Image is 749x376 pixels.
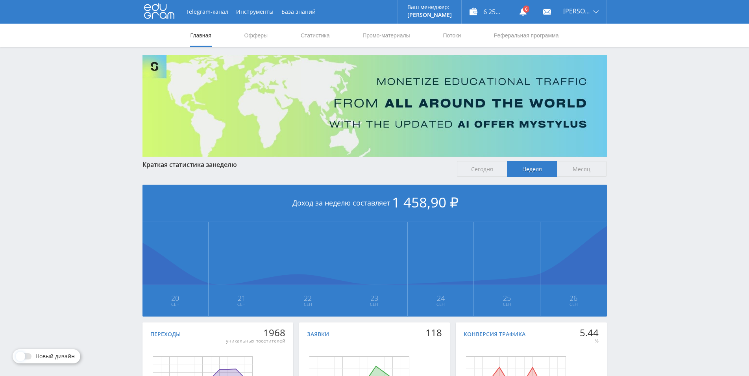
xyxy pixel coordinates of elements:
span: Сегодня [457,161,507,177]
div: Заявки [307,331,329,337]
p: Ваш менеджер: [407,4,452,10]
span: Сен [342,301,407,307]
div: Доход за неделю составляет [142,185,607,222]
a: Статистика [300,24,331,47]
span: [PERSON_NAME] [563,8,591,14]
p: [PERSON_NAME] [407,12,452,18]
div: Переходы [150,331,181,337]
a: Реферальная программа [493,24,560,47]
div: 118 [425,327,442,338]
span: 26 [541,295,607,301]
span: Месяц [557,161,607,177]
img: Banner [142,55,607,157]
span: Сен [474,301,540,307]
span: Сен [541,301,607,307]
span: 20 [143,295,208,301]
span: 21 [209,295,274,301]
span: Сен [408,301,473,307]
span: Новый дизайн [35,353,75,359]
span: 24 [408,295,473,301]
a: Офферы [244,24,269,47]
div: 5.44 [580,327,599,338]
div: Конверсия трафика [464,331,525,337]
span: 23 [342,295,407,301]
a: Промо-материалы [362,24,411,47]
span: 1 458,90 ₽ [392,193,459,211]
span: 25 [474,295,540,301]
span: Неделя [507,161,557,177]
span: Сен [209,301,274,307]
div: уникальных посетителей [226,338,285,344]
span: 22 [276,295,341,301]
div: Краткая статистика за [142,161,449,168]
span: Сен [276,301,341,307]
a: Главная [190,24,212,47]
a: Потоки [442,24,462,47]
span: Сен [143,301,208,307]
div: 1968 [226,327,285,338]
span: неделю [213,160,237,169]
div: % [580,338,599,344]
